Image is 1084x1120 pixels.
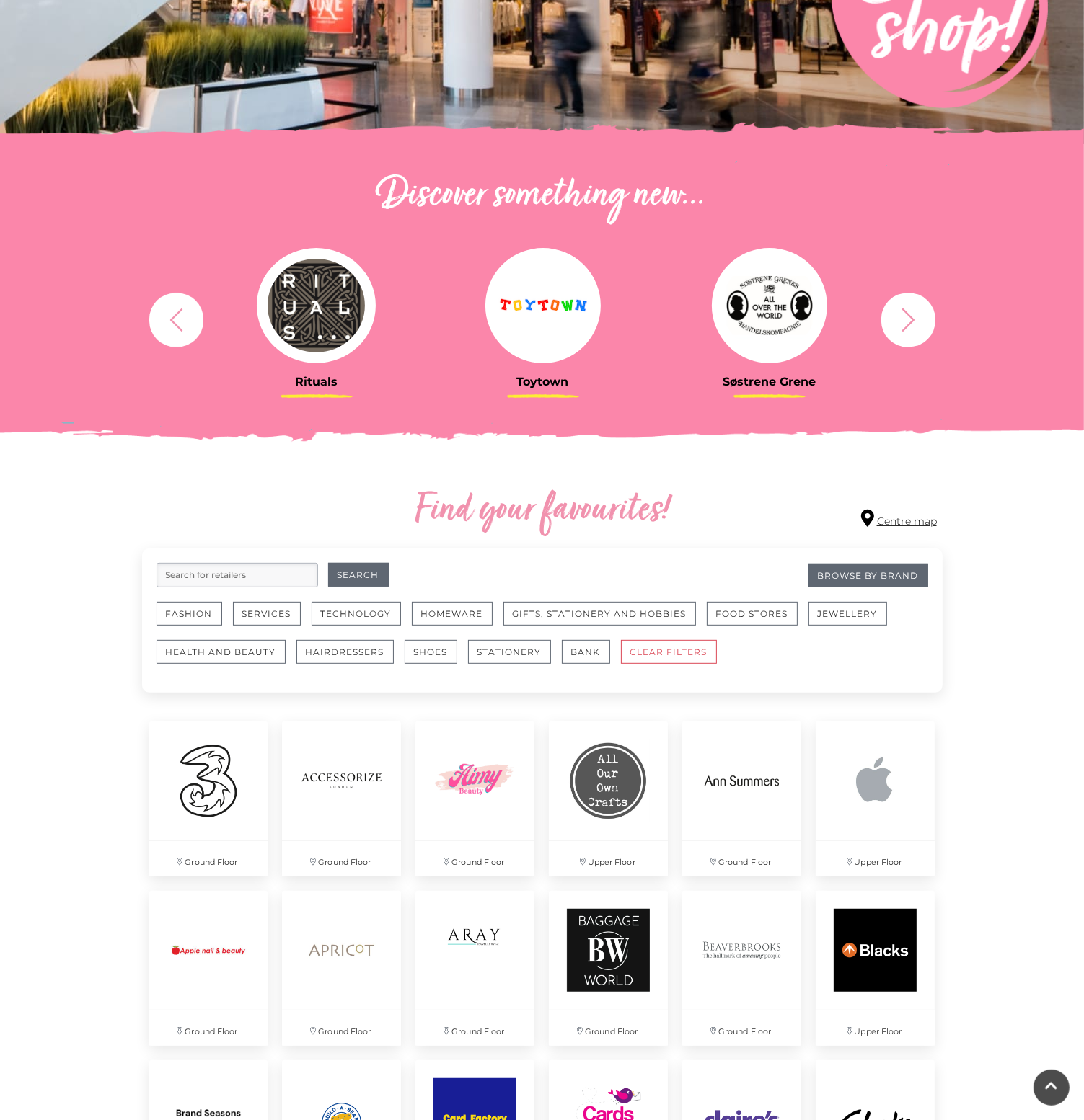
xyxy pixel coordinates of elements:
[542,714,675,884] a: Upper Floor
[412,602,493,626] button: Homeware
[149,1010,268,1046] p: Ground Floor
[157,602,222,626] button: Fashion
[468,640,562,678] a: Stationery
[415,1010,534,1046] p: Ground Floor
[312,602,412,640] a: Technology
[808,602,898,640] a: Jewellery
[808,602,887,626] button: Jewellery
[808,714,942,884] a: Upper Floor
[296,640,405,678] a: Hairdressers
[621,640,717,664] button: CLEAR FILTERS
[296,640,394,664] button: Hairdressers
[816,1010,935,1046] p: Upper Floor
[412,602,503,640] a: Homeware
[707,602,798,626] button: Food Stores
[503,602,696,626] button: Gifts, Stationery and Hobbies
[142,884,276,1053] a: Ground Floor
[468,640,551,664] button: Stationery
[275,714,408,884] a: Ground Floor
[808,884,942,1053] a: Upper Floor
[415,841,534,876] p: Ground Floor
[275,884,408,1053] a: Ground Floor
[157,640,286,664] button: Health and Beauty
[562,640,610,664] button: Bank
[282,841,401,876] p: Ground Floor
[157,602,233,640] a: Fashion
[405,640,457,664] button: Shoes
[549,1010,668,1046] p: Ground Floor
[405,640,468,678] a: Shoes
[312,602,401,626] button: Technology
[503,602,707,640] a: Gifts, Stationery and Hobbies
[682,1010,801,1046] p: Ground Floor
[667,375,872,388] h3: Søstrene Grene
[542,884,675,1053] a: Ground Floor
[707,602,808,640] a: Food Stores
[667,248,872,388] a: Søstrene Grene
[682,841,801,876] p: Ground Floor
[157,563,318,587] input: Search for retailers
[142,714,276,884] a: Ground Floor
[142,173,943,219] h2: Discover something new...
[816,841,935,876] p: Upper Floor
[621,640,728,678] a: CLEAR FILTERS
[214,248,419,388] a: Rituals
[214,375,419,388] h3: Rituals
[441,248,645,388] a: Toytown
[675,884,808,1053] a: Ground Floor
[328,563,389,587] button: Search
[562,640,621,678] a: Bank
[861,510,937,529] a: Centre map
[149,841,268,876] p: Ground Floor
[282,1010,401,1046] p: Ground Floor
[675,714,808,884] a: Ground Floor
[279,488,806,534] h2: Find your favourites!
[233,602,312,640] a: Services
[441,375,645,388] h3: Toytown
[808,564,928,587] a: Browse By Brand
[408,884,542,1053] a: Ground Floor
[549,841,668,876] p: Upper Floor
[233,602,301,626] button: Services
[157,640,296,678] a: Health and Beauty
[408,714,542,884] a: Ground Floor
